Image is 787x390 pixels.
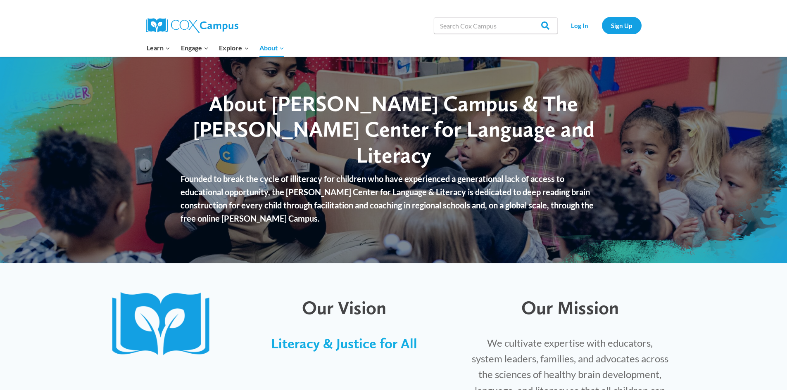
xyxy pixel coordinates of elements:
span: Literacy & Justice for All [271,335,417,352]
img: CoxCampus-Logo_Book only [112,292,217,358]
span: Our Mission [521,296,619,319]
input: Search Cox Campus [434,17,558,34]
p: Founded to break the cycle of illiteracy for children who have experienced a generational lack of... [181,172,606,225]
span: Engage [181,43,209,53]
span: About [PERSON_NAME] Campus & The [PERSON_NAME] Center for Language and Literacy [193,90,594,168]
span: Our Vision [302,296,386,319]
nav: Primary Navigation [142,39,290,57]
span: About [259,43,284,53]
img: Cox Campus [146,18,238,33]
a: Sign Up [602,17,642,34]
nav: Secondary Navigation [562,17,642,34]
span: Learn [147,43,170,53]
a: Log In [562,17,598,34]
span: Explore [219,43,249,53]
